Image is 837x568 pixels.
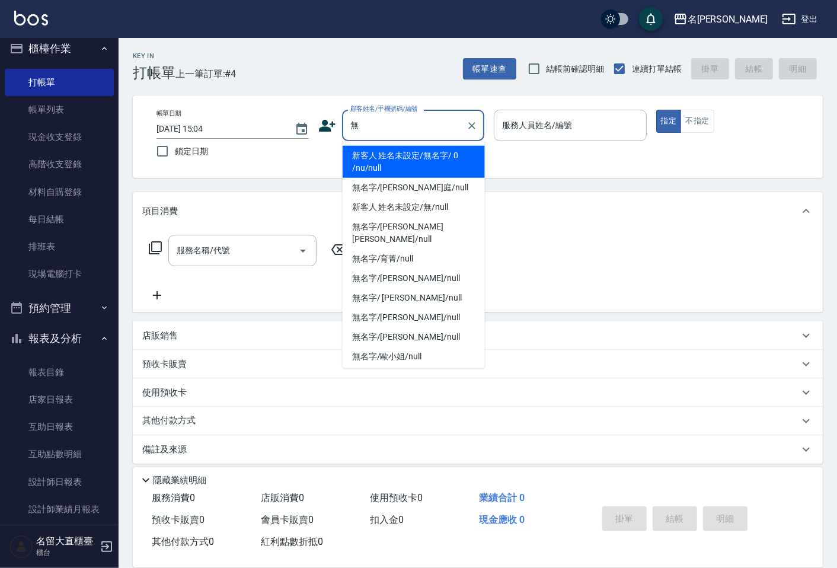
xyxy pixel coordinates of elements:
[5,33,114,64] button: 櫃檯作業
[343,366,485,386] li: 無名字/[PERSON_NAME]/null
[343,178,485,197] li: 無名字/[PERSON_NAME]庭/null
[5,413,114,441] a: 互助日報表
[5,123,114,151] a: 現金收支登錄
[343,249,485,269] li: 無名字/育菁/null
[5,359,114,386] a: 報表目錄
[152,536,214,547] span: 其他付款方式 0
[343,197,485,217] li: 新客人 姓名未設定/無/null
[9,535,33,559] img: Person
[152,514,205,525] span: 預收卡販賣 0
[5,496,114,523] a: 設計師業績月報表
[5,293,114,324] button: 預約管理
[133,407,823,435] div: 其他付款方式
[5,206,114,233] a: 每日結帳
[142,414,202,427] p: 其他付款方式
[261,536,323,547] span: 紅利點數折抵 0
[656,110,682,133] button: 指定
[14,11,48,25] img: Logo
[463,58,516,80] button: 帳單速查
[370,514,404,525] span: 扣入金 0
[343,327,485,347] li: 無名字/[PERSON_NAME]/null
[5,260,114,288] a: 現場電腦打卡
[681,110,714,133] button: 不指定
[479,514,525,525] span: 現金應收 0
[632,63,682,75] span: 連續打單結帳
[153,474,206,487] p: 隱藏業績明細
[5,233,114,260] a: 排班表
[5,441,114,468] a: 互助點數明細
[343,308,485,327] li: 無名字/[PERSON_NAME]/null
[5,386,114,413] a: 店家日報表
[639,7,663,31] button: save
[133,350,823,378] div: 預收卡販賣
[5,69,114,96] a: 打帳單
[142,358,187,371] p: 預收卡販賣
[175,66,237,81] span: 上一筆訂單:#4
[5,323,114,354] button: 報表及分析
[261,514,314,525] span: 會員卡販賣 0
[36,547,97,558] p: 櫃台
[133,192,823,230] div: 項目消費
[343,146,485,178] li: 新客人 姓名未設定/無名字/ 0 /nu/null
[142,387,187,399] p: 使用預收卡
[547,63,605,75] span: 結帳前確認明細
[5,523,114,550] a: 設計師排行榜
[133,435,823,464] div: 備註及來源
[669,7,772,31] button: 名[PERSON_NAME]
[5,96,114,123] a: 帳單列表
[175,145,208,158] span: 鎖定日期
[287,115,316,143] button: Choose date, selected date is 2025-09-23
[293,241,312,260] button: Open
[370,492,423,503] span: 使用預收卡 0
[142,330,178,342] p: 店販銷售
[133,65,175,81] h3: 打帳單
[479,492,525,503] span: 業績合計 0
[343,217,485,249] li: 無名字/[PERSON_NAME] [PERSON_NAME]/null
[688,12,768,27] div: 名[PERSON_NAME]
[5,178,114,206] a: 材料自購登錄
[156,109,181,118] label: 帳單日期
[350,104,418,113] label: 顧客姓名/手機號碼/編號
[152,492,195,503] span: 服務消費 0
[133,52,175,60] h2: Key In
[464,117,480,134] button: Clear
[261,492,304,503] span: 店販消費 0
[777,8,823,30] button: 登出
[133,321,823,350] div: 店販銷售
[36,535,97,547] h5: 名留大直櫃臺
[133,378,823,407] div: 使用預收卡
[343,347,485,366] li: 無名字/歐小姐/null
[343,288,485,308] li: 無名字/ [PERSON_NAME]/null
[5,151,114,178] a: 高階收支登錄
[142,443,187,456] p: 備註及來源
[142,205,178,218] p: 項目消費
[343,269,485,288] li: 無名字/[PERSON_NAME]/null
[156,119,283,139] input: YYYY/MM/DD hh:mm
[5,468,114,496] a: 設計師日報表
